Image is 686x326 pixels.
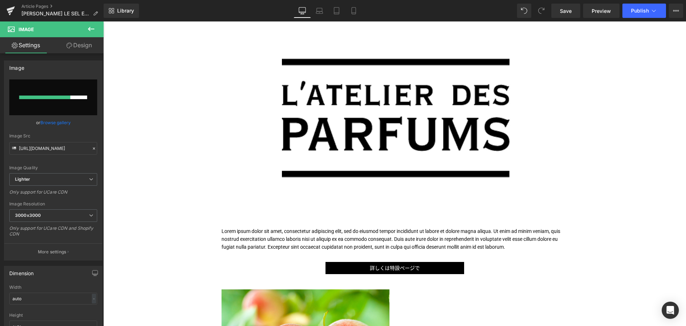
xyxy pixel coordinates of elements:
[4,243,102,260] button: More settings
[19,26,34,32] span: Image
[9,313,97,318] div: Height
[53,37,105,53] a: Design
[560,7,572,15] span: Save
[9,119,97,126] div: or
[669,4,683,18] button: More
[9,133,97,138] div: Image Src
[21,11,90,16] span: [PERSON_NAME] LE SEL EDP ニュース（9/3公開）
[40,116,71,129] a: Browse gallery
[15,213,41,218] b: 3000x3000
[9,189,97,200] div: Only support for UCare CDN
[9,285,97,290] div: Width
[662,302,679,319] div: Open Intercom Messenger
[631,8,649,14] span: Publish
[9,225,97,242] div: Only support for UCare CDN and Shopify CDN
[311,4,328,18] a: Laptop
[592,7,611,15] span: Preview
[38,249,66,255] p: More settings
[267,244,317,249] span: 詳しくは特設ページで
[294,4,311,18] a: Desktop
[21,4,104,9] a: Article Pages
[583,4,620,18] a: Preview
[9,201,97,206] div: Image Resolution
[9,165,97,170] div: Image Quality
[622,4,666,18] button: Publish
[517,4,531,18] button: Undo
[9,61,24,71] div: Image
[104,4,139,18] a: New Library
[328,4,345,18] a: Tablet
[92,294,96,303] div: -
[9,142,97,155] input: Link
[9,266,34,276] div: Dimension
[118,206,465,230] p: Lorem ipsum dolor sit amet, consectetur adipiscing elit, sed do eiusmod tempor incididunt ut labo...
[117,8,134,14] span: Library
[345,4,362,18] a: Mobile
[534,4,548,18] button: Redo
[9,293,97,305] input: auto
[222,240,361,253] a: 詳しくは特設ページで
[15,176,30,182] b: Lighter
